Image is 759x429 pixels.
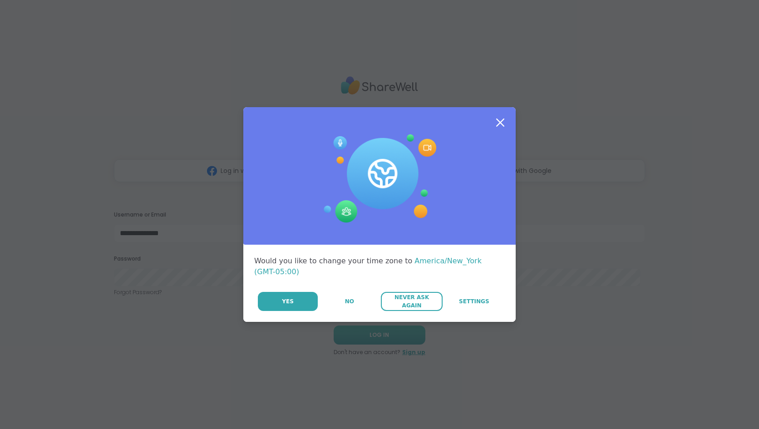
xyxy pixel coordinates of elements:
span: Yes [282,297,294,306]
span: Never Ask Again [385,293,438,310]
div: Would you like to change your time zone to [254,256,505,277]
img: Session Experience [323,134,436,223]
button: No [319,292,380,311]
button: Never Ask Again [381,292,442,311]
span: America/New_York (GMT-05:00) [254,256,482,276]
span: Settings [459,297,489,306]
span: No [345,297,354,306]
button: Yes [258,292,318,311]
a: Settings [444,292,505,311]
